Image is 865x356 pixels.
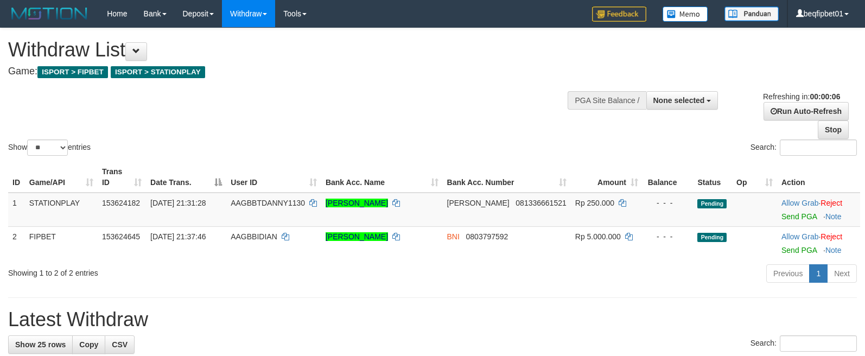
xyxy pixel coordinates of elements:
span: Rp 5.000.000 [575,232,621,241]
span: 153624645 [102,232,140,241]
th: Bank Acc. Number: activate to sort column ascending [443,162,571,193]
div: - - - [647,198,689,208]
a: Send PGA [781,212,817,221]
a: Send PGA [781,246,817,255]
strong: 00:00:06 [810,92,840,101]
th: Status [693,162,732,193]
span: Pending [697,233,727,242]
span: ISPORT > FIPBET [37,66,108,78]
th: Amount: activate to sort column ascending [571,162,643,193]
label: Search: [750,139,857,156]
h4: Game: [8,66,566,77]
td: FIPBET [25,226,98,260]
span: [DATE] 21:31:28 [150,199,206,207]
a: Note [825,246,842,255]
span: Copy 0803797592 to clipboard [466,232,508,241]
button: None selected [646,91,718,110]
td: 2 [8,226,25,260]
th: Game/API: activate to sort column ascending [25,162,98,193]
input: Search: [780,335,857,352]
a: Next [827,264,857,283]
a: Allow Grab [781,199,818,207]
span: · [781,199,821,207]
label: Show entries [8,139,91,156]
span: None selected [653,96,705,105]
th: Date Trans.: activate to sort column descending [146,162,226,193]
img: panduan.png [724,7,779,21]
h1: Latest Withdraw [8,309,857,330]
span: ISPORT > STATIONPLAY [111,66,205,78]
span: [DATE] 21:37:46 [150,232,206,241]
span: Refreshing in: [763,92,840,101]
a: Reject [821,232,842,241]
a: Stop [818,120,849,139]
div: - - - [647,231,689,242]
span: 153624182 [102,199,140,207]
div: Showing 1 to 2 of 2 entries [8,263,352,278]
img: Button%20Memo.svg [663,7,708,22]
a: 1 [809,264,828,283]
span: AAGBBIDIAN [231,232,277,241]
img: Feedback.jpg [592,7,646,22]
span: Rp 250.000 [575,199,614,207]
th: Balance [643,162,694,193]
td: 1 [8,193,25,227]
span: · [781,232,821,241]
a: [PERSON_NAME] [326,232,388,241]
a: [PERSON_NAME] [326,199,388,207]
th: User ID: activate to sort column ascending [226,162,321,193]
span: BNI [447,232,460,241]
h1: Withdraw List [8,39,566,61]
td: · [777,226,860,260]
select: Showentries [27,139,68,156]
img: MOTION_logo.png [8,5,91,22]
label: Search: [750,335,857,352]
span: Pending [697,199,727,208]
th: Op: activate to sort column ascending [732,162,777,193]
div: PGA Site Balance / [568,91,646,110]
th: Action [777,162,860,193]
a: Allow Grab [781,232,818,241]
input: Search: [780,139,857,156]
th: Trans ID: activate to sort column ascending [98,162,146,193]
a: Previous [766,264,810,283]
a: Note [825,212,842,221]
a: Run Auto-Refresh [764,102,849,120]
a: Reject [821,199,842,207]
td: · [777,193,860,227]
span: Copy 081336661521 to clipboard [516,199,566,207]
td: STATIONPLAY [25,193,98,227]
th: Bank Acc. Name: activate to sort column ascending [321,162,443,193]
span: [PERSON_NAME] [447,199,510,207]
th: ID [8,162,25,193]
span: AAGBBTDANNY1130 [231,199,305,207]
